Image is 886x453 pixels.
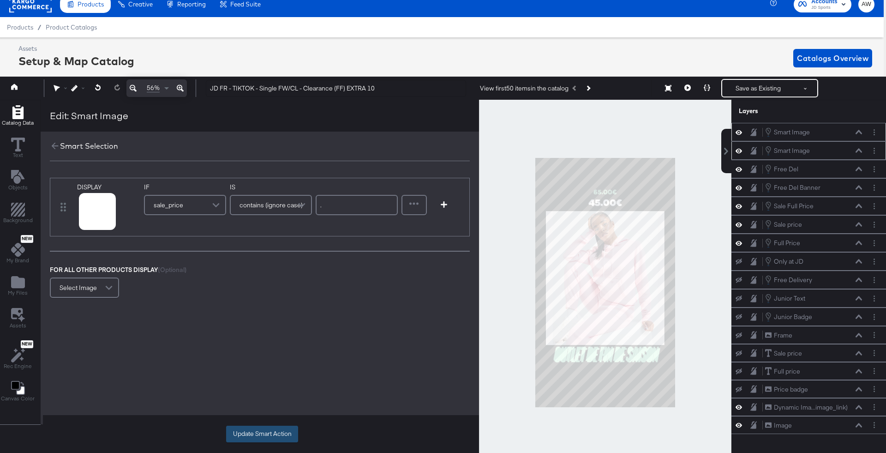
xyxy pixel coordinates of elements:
[230,0,261,8] span: Feed Suite
[230,183,312,192] label: IS
[21,341,33,347] span: New
[774,220,802,229] div: Sale price
[731,252,886,271] div: Only at JDLayer Options
[869,294,879,303] button: Layer Options
[869,420,879,430] button: Layer Options
[51,278,118,297] div: Select Image
[869,402,879,412] button: Layer Options
[239,197,303,213] span: contains (ignore case)
[869,146,879,156] button: Layer Options
[18,44,134,53] div: Assets
[731,308,886,326] div: Junior BadgeLayer Options
[774,257,803,266] div: Only at JD
[4,305,32,332] button: Assets
[765,164,799,174] button: Free Del
[581,80,594,97] button: Next Product
[869,275,879,285] button: Layer Options
[731,178,886,197] div: Free Del BannerLayer Options
[10,322,26,329] span: Assets
[765,182,821,193] button: Free Del Banner
[869,348,879,358] button: Layer Options
[226,426,298,442] button: Update Smart Action
[869,312,879,322] button: Layer Options
[774,239,800,248] div: Full Price
[177,0,206,8] span: Reporting
[869,330,879,340] button: Layer Options
[869,127,879,137] button: Layer Options
[8,289,28,296] span: My Files
[765,312,813,322] button: Junior Badge
[869,183,879,193] button: Layer Options
[765,403,848,412] button: Dynamic Ima...image_link)
[78,0,104,8] span: Products
[869,366,879,376] button: Layer Options
[739,107,833,115] div: Layers
[774,294,805,303] div: Junior Text
[154,197,183,213] span: sale_price
[731,289,886,308] div: Junior TextLayer Options
[13,151,23,159] span: Text
[6,257,29,264] span: My Brand
[46,24,97,31] a: Product Catalogs
[774,421,792,430] div: Image
[765,238,801,248] button: Full Price
[731,362,886,380] div: Full priceLayer Options
[774,403,848,412] div: Dynamic Ima...image_link)
[144,183,226,192] label: IF
[731,326,886,344] div: FrameLayer Options
[731,215,886,234] div: Sale priceLayer Options
[869,384,879,394] button: Layer Options
[128,0,153,8] span: Creative
[774,367,800,376] div: Full price
[869,164,879,174] button: Layer Options
[765,275,813,285] button: Free Delivery
[774,146,810,155] div: Smart Image
[147,84,160,92] span: 56%
[774,385,808,394] div: Price badge
[731,271,886,289] div: Free DeliveryLayer Options
[3,217,33,224] span: Background
[765,331,793,340] button: Frame
[869,220,879,230] button: Layer Options
[2,273,33,299] button: Add Files
[765,256,804,266] button: Only at JD
[765,219,802,230] button: Sale price
[797,52,868,65] span: Catalogs Overview
[731,234,886,252] div: Full PriceLayer Options
[765,349,802,358] button: Sale price
[4,362,32,370] span: Rec Engine
[869,257,879,266] button: Layer Options
[774,276,812,284] div: Free Delivery
[158,266,187,274] span: (Optional)
[869,238,879,248] button: Layer Options
[731,123,886,141] div: Smart ImageLayer Options
[731,380,886,398] div: Price badgeLayer Options
[316,195,398,215] input: Enter value
[21,236,33,242] span: New
[774,165,798,174] div: Free Del
[765,201,814,211] button: Sale Full Price
[869,201,879,211] button: Layer Options
[731,344,886,362] div: Sale priceLayer Options
[1,395,35,402] span: Canvas Color
[731,160,886,178] div: Free DelLayer Options
[7,24,33,31] span: Products
[765,421,792,430] button: Image
[731,197,886,215] div: Sale Full PriceLayer Options
[793,49,872,67] button: Catalogs Overview
[1,233,35,267] button: NewMy Brand
[731,398,886,416] div: Dynamic Ima...image_link)Layer Options
[774,349,802,358] div: Sale price
[774,202,814,211] div: Sale Full Price
[60,141,118,151] div: Smart Selection
[8,184,28,191] span: Objects
[765,367,801,376] button: Full price
[811,4,838,12] span: JD Sports
[774,313,812,321] div: Junior Badge
[774,183,820,192] div: Free Del Banner
[765,293,806,303] button: Junior Text
[765,127,810,137] button: Smart Image
[2,119,34,127] span: Catalog Data
[480,84,569,93] div: View first 50 items in the catalog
